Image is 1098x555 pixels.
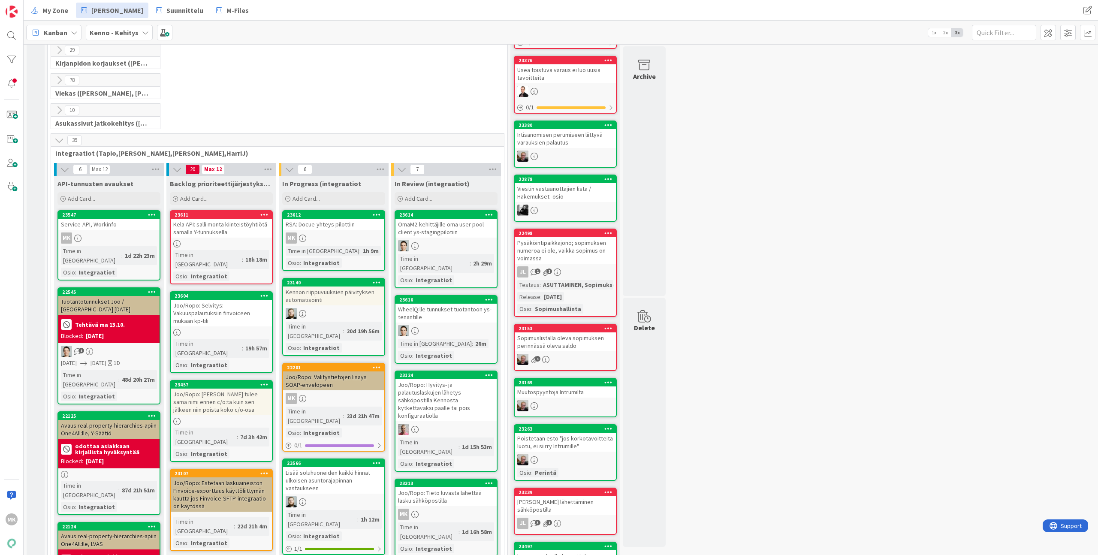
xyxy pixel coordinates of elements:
[634,323,655,333] div: Delete
[171,477,272,512] div: Joo/Ropo: Estetään laskuaineiston Finvoice-exporttaus käyttöliittymän kautta jos Finvoice-SFTP-in...
[515,175,616,202] div: 22878Viestin vastaanottajien lista / Hakemukset -osio
[171,211,272,219] div: 23611
[398,351,412,360] div: Osio
[472,339,473,348] span: :
[515,518,616,529] div: JL
[283,371,384,390] div: Joo/Ropo: Välitystietojen lisäys SOAP-envelopeen
[55,89,149,97] span: Viekas (Samuli, Saara, Mika, Pirjo, Keijo, TommiHä, Rasmus)
[287,280,384,286] div: 23140
[344,326,382,336] div: 20d 19h 56m
[298,164,312,175] span: 6
[395,296,497,304] div: 23616
[171,219,272,238] div: Kela API: salli monta kiinteistöyhtiötä samalla Y-tunnuksella
[57,179,133,188] span: API-tunnusten avaukset
[515,266,616,277] div: JL
[235,522,269,531] div: 22d 21h 4m
[151,3,208,18] a: Suunnittelu
[515,379,616,386] div: 23169
[540,292,542,302] span: :
[515,102,616,113] div: 0/1
[286,407,343,425] div: Time in [GEOGRAPHIC_DATA]
[283,440,384,451] div: 0/1
[65,75,79,85] span: 78
[55,119,149,127] span: Asukassivut jatkokehitys (Rasmus, TommiH, Bella)
[286,531,300,541] div: Osio
[526,103,534,112] span: 0 / 1
[471,259,494,268] div: 2h 29m
[395,371,497,379] div: 23124
[519,380,616,386] div: 23169
[473,339,489,348] div: 26m
[6,537,18,549] img: avatar
[61,370,118,389] div: Time in [GEOGRAPHIC_DATA]
[405,195,432,202] span: Add Card...
[58,523,160,549] div: 22124Avaus real-property-hierarchies-apiin One4All:lle, LVAS
[413,544,454,553] div: Integraatiot
[173,339,242,358] div: Time in [GEOGRAPHIC_DATA]
[61,268,75,277] div: Osio
[187,538,189,548] span: :
[359,246,361,256] span: :
[286,246,359,256] div: Time in [GEOGRAPHIC_DATA]
[61,232,72,244] div: MK
[395,371,497,421] div: 23124Joo/Ropo: Hyvitys- ja palautuslaskujen lähetys sähköpostilla Kennosta kytkettäväksi päälle t...
[76,268,117,277] div: Integraatiot
[398,325,409,336] img: TT
[412,275,413,285] span: :
[58,211,160,230] div: 23547Service-API, Workinfo
[61,346,72,357] img: TT
[515,325,616,332] div: 23153
[58,531,160,549] div: Avaus real-property-hierarchies-apiin One4All:lle, LVAS
[76,392,117,401] div: Integraatiot
[55,59,149,67] span: Kirjanpidon korjaukset (Jussi, JaakkoHä)
[395,304,497,323] div: WheelQ:lle tunnukset tuotantoon ys-tenantille
[283,467,384,494] div: Lisää soluhuoneiden kaikki hinnat ulkoisen asuntorajapinnan vastaukseen
[395,211,497,219] div: 23614
[283,496,384,507] div: SH
[68,195,95,202] span: Add Card...
[546,520,552,525] span: 1
[75,392,76,401] span: :
[238,432,269,442] div: 7d 3h 42m
[61,481,118,500] div: Time in [GEOGRAPHIC_DATA]
[535,520,540,525] span: 3
[515,57,616,83] div: 23376Usea toistuva varaus ei luo uusia tavoitteita
[531,304,533,314] span: :
[171,292,272,300] div: 23604
[398,275,412,285] div: Osio
[395,487,497,506] div: Joo/Ropo: Tieto luvasta lähettää lasku sähköpostilla
[61,359,77,368] span: [DATE]
[399,297,497,303] div: 23616
[86,457,104,466] div: [DATE]
[283,543,384,554] div: 1/1
[344,411,382,421] div: 23d 21h 47m
[517,205,528,216] img: KM
[283,279,384,287] div: 23140
[62,212,160,218] div: 23547
[75,268,76,277] span: :
[519,326,616,332] div: 23153
[515,121,616,148] div: 23380Irtisanomisen perumiseen liittyvä varauksien palautus
[171,381,272,389] div: 23457
[286,232,297,244] div: MK
[55,149,493,157] span: Integraatiot (Tapio,Santeri,Marko,HarriJ)
[237,432,238,442] span: :
[287,365,384,371] div: 22201
[359,515,382,524] div: 1h 12m
[460,527,494,537] div: 1d 16h 58m
[61,246,121,265] div: Time in [GEOGRAPHIC_DATA]
[171,211,272,238] div: 23611Kela API: salli monta kiinteistöyhtiötä samalla Y-tunnuksella
[515,332,616,351] div: Sopimuslistalla oleva sopimuksen perinnässä oleva saldo
[470,259,471,268] span: :
[226,5,249,15] span: M-Files
[928,28,940,37] span: 1x
[343,411,344,421] span: :
[519,122,616,128] div: 23380
[398,544,412,553] div: Osio
[62,289,160,295] div: 22545
[283,308,384,319] div: SH
[413,351,454,360] div: Integraatiot
[517,468,531,477] div: Osio
[187,360,189,370] span: :
[459,442,460,452] span: :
